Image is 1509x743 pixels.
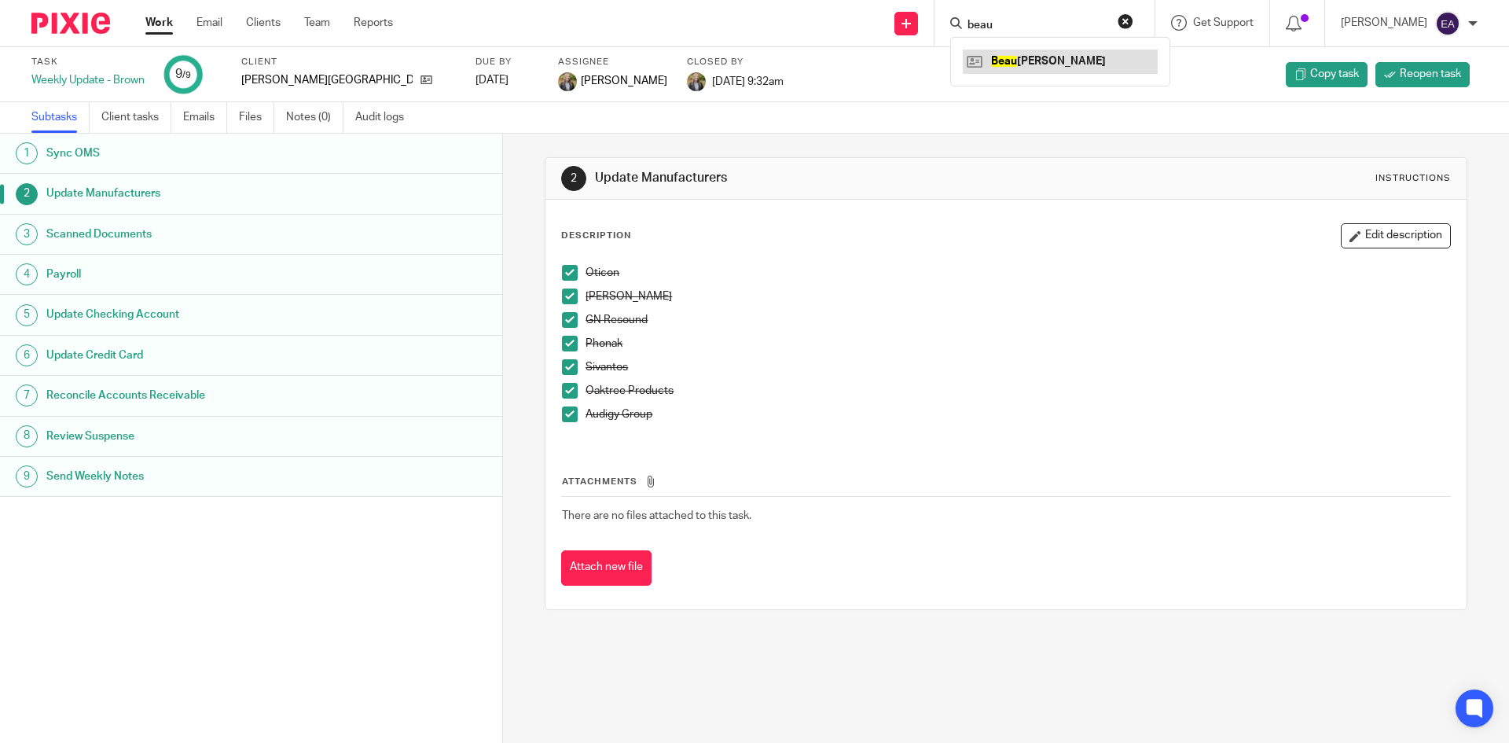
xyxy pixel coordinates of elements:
[16,344,38,366] div: 6
[687,72,706,91] img: image.jpg
[1310,66,1359,82] span: Copy task
[182,71,191,79] small: /9
[475,56,538,68] label: Due by
[286,102,343,133] a: Notes (0)
[46,142,340,165] h1: Sync OMS
[239,102,274,133] a: Files
[561,230,631,242] p: Description
[16,304,38,326] div: 5
[1286,62,1368,87] a: Copy task
[175,65,191,83] div: 9
[16,425,38,447] div: 8
[1400,66,1461,82] span: Reopen task
[558,72,577,91] img: image.jpg
[241,56,456,68] label: Client
[687,56,784,68] label: Closed by
[1375,62,1470,87] a: Reopen task
[586,265,1449,281] p: Oticon
[1118,13,1133,29] button: Clear
[46,425,340,448] h1: Review Suspense
[241,72,413,88] p: [PERSON_NAME][GEOGRAPHIC_DATA]
[196,15,222,31] a: Email
[586,289,1449,304] p: [PERSON_NAME]
[475,72,538,88] div: [DATE]
[586,312,1449,328] p: GN Resound
[595,170,1040,186] h1: Update Manufacturers
[1435,11,1460,36] img: svg%3E
[16,384,38,406] div: 7
[586,359,1449,375] p: Sivantos
[145,15,173,31] a: Work
[46,344,340,367] h1: Update Credit Card
[31,102,90,133] a: Subtasks
[246,15,281,31] a: Clients
[46,303,340,326] h1: Update Checking Account
[16,223,38,245] div: 3
[46,263,340,286] h1: Payroll
[561,550,652,586] button: Attach new file
[581,73,667,89] span: [PERSON_NAME]
[966,19,1107,33] input: Search
[586,406,1449,422] p: Audigy Group
[16,183,38,205] div: 2
[1193,17,1254,28] span: Get Support
[558,56,667,68] label: Assignee
[46,182,340,205] h1: Update Manufacturers
[1341,15,1427,31] p: [PERSON_NAME]
[562,477,637,486] span: Attachments
[46,465,340,488] h1: Send Weekly Notes
[46,223,340,246] h1: Scanned Documents
[354,15,393,31] a: Reports
[101,102,171,133] a: Client tasks
[46,384,340,407] h1: Reconcile Accounts Receivable
[31,13,110,34] img: Pixie
[16,465,38,487] div: 9
[31,72,145,88] div: Weekly Update - Brown
[586,383,1449,399] p: Oaktree Products
[304,15,330,31] a: Team
[562,510,751,521] span: There are no files attached to this task.
[16,142,38,164] div: 1
[561,166,586,191] div: 2
[16,263,38,285] div: 4
[712,75,784,86] span: [DATE] 9:32am
[183,102,227,133] a: Emails
[355,102,416,133] a: Audit logs
[1341,223,1451,248] button: Edit description
[31,56,145,68] label: Task
[586,336,1449,351] p: Phonak
[1375,172,1451,185] div: Instructions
